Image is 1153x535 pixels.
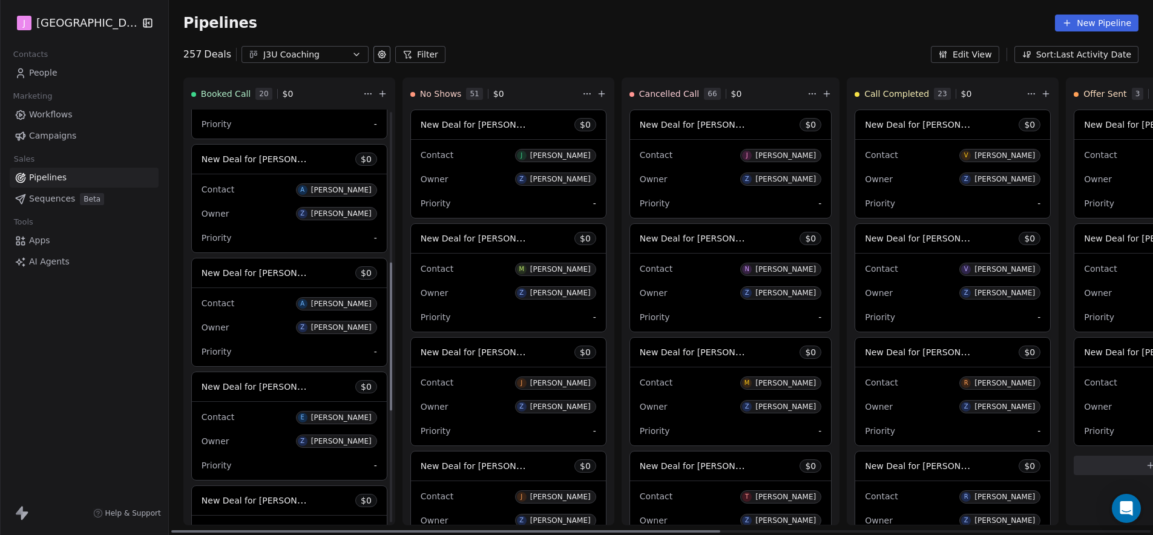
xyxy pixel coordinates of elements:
[10,231,159,251] a: Apps
[731,88,742,100] span: $ 0
[580,346,591,358] span: $ 0
[361,381,372,393] span: $ 0
[421,426,451,436] span: Priority
[640,426,670,436] span: Priority
[640,119,767,130] span: New Deal for [PERSON_NAME]
[1083,88,1126,100] span: Offer Sent
[745,174,749,184] div: Z
[805,460,816,472] span: $ 0
[640,312,670,322] span: Priority
[311,323,372,332] div: [PERSON_NAME]
[421,402,448,412] span: Owner
[974,151,1035,160] div: [PERSON_NAME]
[202,119,232,129] span: Priority
[202,209,229,218] span: Owner
[931,46,999,63] button: Edit View
[29,234,50,247] span: Apps
[191,372,387,481] div: New Deal for [PERSON_NAME]$0ContactE[PERSON_NAME]OwnerZ[PERSON_NAME]Priority-
[580,460,591,472] span: $ 0
[202,461,232,470] span: Priority
[29,192,75,205] span: Sequences
[374,232,377,244] span: -
[374,346,377,358] span: -
[301,413,304,422] div: E
[865,491,898,501] span: Contact
[421,312,451,322] span: Priority
[974,493,1035,501] div: [PERSON_NAME]
[640,199,670,208] span: Priority
[855,337,1051,446] div: New Deal for [PERSON_NAME]$0ContactR[PERSON_NAME]OwnerZ[PERSON_NAME]Priority-
[10,63,159,83] a: People
[974,265,1035,274] div: [PERSON_NAME]
[755,516,816,525] div: [PERSON_NAME]
[1084,312,1114,322] span: Priority
[519,264,524,274] div: M
[374,459,377,471] span: -
[865,460,993,471] span: New Deal for [PERSON_NAME]
[964,402,968,412] div: Z
[410,223,606,332] div: New Deal for [PERSON_NAME]$0ContactM[PERSON_NAME]OwnerZ[PERSON_NAME]Priority-
[934,88,950,100] span: 23
[93,508,161,518] a: Help & Support
[864,88,929,100] span: Call Completed
[421,199,451,208] span: Priority
[640,264,672,274] span: Contact
[395,46,445,63] button: Filter
[521,151,522,160] div: J
[1084,174,1112,184] span: Owner
[818,425,821,437] span: -
[202,298,234,308] span: Contact
[818,197,821,209] span: -
[202,436,229,446] span: Owner
[519,288,524,298] div: Z
[865,288,893,298] span: Owner
[865,346,993,358] span: New Deal for [PERSON_NAME]
[1084,378,1117,387] span: Contact
[202,323,229,332] span: Owner
[755,175,816,183] div: [PERSON_NAME]
[1014,46,1138,63] button: Sort: Last Activity Date
[410,337,606,446] div: New Deal for [PERSON_NAME]$0ContactJ[PERSON_NAME]OwnerZ[PERSON_NAME]Priority-
[865,312,895,322] span: Priority
[865,119,993,130] span: New Deal for [PERSON_NAME]
[421,119,548,130] span: New Deal for [PERSON_NAME]
[1037,425,1040,437] span: -
[744,378,750,388] div: M
[530,493,591,501] div: [PERSON_NAME]
[755,379,816,387] div: [PERSON_NAME]
[593,197,596,209] span: -
[10,168,159,188] a: Pipelines
[855,78,1024,110] div: Call Completed23$0
[521,492,522,502] div: J
[10,105,159,125] a: Workflows
[493,88,504,100] span: $ 0
[201,88,251,100] span: Booked Call
[361,494,372,507] span: $ 0
[105,508,161,518] span: Help & Support
[755,402,816,411] div: [PERSON_NAME]
[1112,494,1141,523] div: Open Intercom Messenger
[704,88,720,100] span: 66
[421,232,548,244] span: New Deal for [PERSON_NAME]
[421,288,448,298] span: Owner
[640,402,668,412] span: Owner
[204,47,231,62] span: Deals
[855,110,1051,218] div: New Deal for [PERSON_NAME]$0ContactV[PERSON_NAME]OwnerZ[PERSON_NAME]Priority-
[15,13,133,33] button: J[GEOGRAPHIC_DATA]
[855,223,1051,332] div: New Deal for [PERSON_NAME]$0ContactV[PERSON_NAME]OwnerZ[PERSON_NAME]Priority-
[745,402,749,412] div: Z
[202,381,329,392] span: New Deal for [PERSON_NAME]
[202,233,232,243] span: Priority
[805,346,816,358] span: $ 0
[964,288,968,298] div: Z
[311,186,372,194] div: [PERSON_NAME]
[1084,402,1112,412] span: Owner
[202,494,329,506] span: New Deal for [PERSON_NAME]
[283,88,294,100] span: $ 0
[629,110,832,218] div: New Deal for [PERSON_NAME]$0ContactJ[PERSON_NAME]OwnerZ[PERSON_NAME]Priority-
[964,174,968,184] div: Z
[865,426,895,436] span: Priority
[530,379,591,387] div: [PERSON_NAME]
[191,144,387,253] div: New Deal for [PERSON_NAME]$0ContactA[PERSON_NAME]OwnerZ[PERSON_NAME]Priority-
[521,378,522,388] div: J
